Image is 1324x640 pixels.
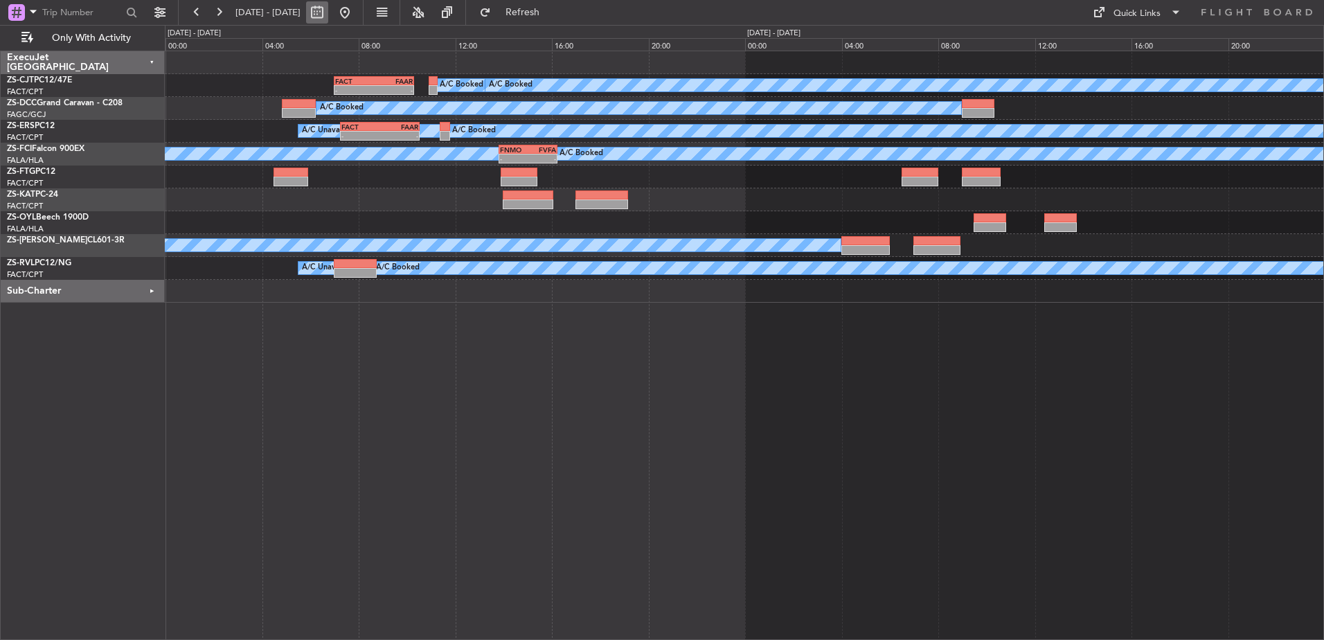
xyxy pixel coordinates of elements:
[7,76,72,85] a: ZS-CJTPC12/47E
[7,132,43,143] a: FACT/CPT
[7,236,87,245] span: ZS-[PERSON_NAME]
[36,33,146,43] span: Only With Activity
[341,123,380,131] div: FACT
[376,258,420,278] div: A/C Booked
[528,145,556,154] div: FVFA
[374,86,413,94] div: -
[1113,7,1161,21] div: Quick Links
[168,28,221,39] div: [DATE] - [DATE]
[7,259,71,267] a: ZS-RVLPC12/NG
[7,155,44,166] a: FALA/HLA
[380,123,419,131] div: FAAR
[7,213,36,222] span: ZS-OYL
[359,38,456,51] div: 08:00
[456,38,553,51] div: 12:00
[7,168,35,176] span: ZS-FTG
[320,98,364,118] div: A/C Booked
[7,269,43,280] a: FACT/CPT
[452,121,496,141] div: A/C Booked
[7,178,43,188] a: FACT/CPT
[7,76,34,85] span: ZS-CJT
[380,132,419,140] div: -
[335,77,374,85] div: FACT
[1035,38,1132,51] div: 12:00
[500,154,528,163] div: -
[1131,38,1228,51] div: 16:00
[489,75,533,96] div: A/C Booked
[235,6,301,19] span: [DATE] - [DATE]
[302,258,359,278] div: A/C Unavailable
[7,145,84,153] a: ZS-FCIFalcon 900EX
[7,145,32,153] span: ZS-FCI
[747,28,800,39] div: [DATE] - [DATE]
[7,122,55,130] a: ZS-ERSPC12
[335,86,374,94] div: -
[7,201,43,211] a: FACT/CPT
[374,77,413,85] div: FAAR
[842,38,939,51] div: 04:00
[262,38,359,51] div: 04:00
[440,75,483,96] div: A/C Booked
[494,8,552,17] span: Refresh
[7,224,44,234] a: FALA/HLA
[7,122,35,130] span: ZS-ERS
[745,38,842,51] div: 00:00
[500,145,528,154] div: FNMO
[7,99,37,107] span: ZS-DCC
[341,132,380,140] div: -
[7,259,35,267] span: ZS-RVL
[7,109,46,120] a: FAGC/GCJ
[7,99,123,107] a: ZS-DCCGrand Caravan - C208
[302,121,359,141] div: A/C Unavailable
[7,213,89,222] a: ZS-OYLBeech 1900D
[7,236,125,245] a: ZS-[PERSON_NAME]CL601-3R
[649,38,746,51] div: 20:00
[42,2,122,23] input: Trip Number
[552,38,649,51] div: 16:00
[7,87,43,97] a: FACT/CPT
[7,190,58,199] a: ZS-KATPC-24
[165,38,262,51] div: 00:00
[528,154,556,163] div: -
[15,27,150,49] button: Only With Activity
[473,1,556,24] button: Refresh
[938,38,1035,51] div: 08:00
[7,190,35,199] span: ZS-KAT
[7,168,55,176] a: ZS-FTGPC12
[560,143,603,164] div: A/C Booked
[1086,1,1188,24] button: Quick Links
